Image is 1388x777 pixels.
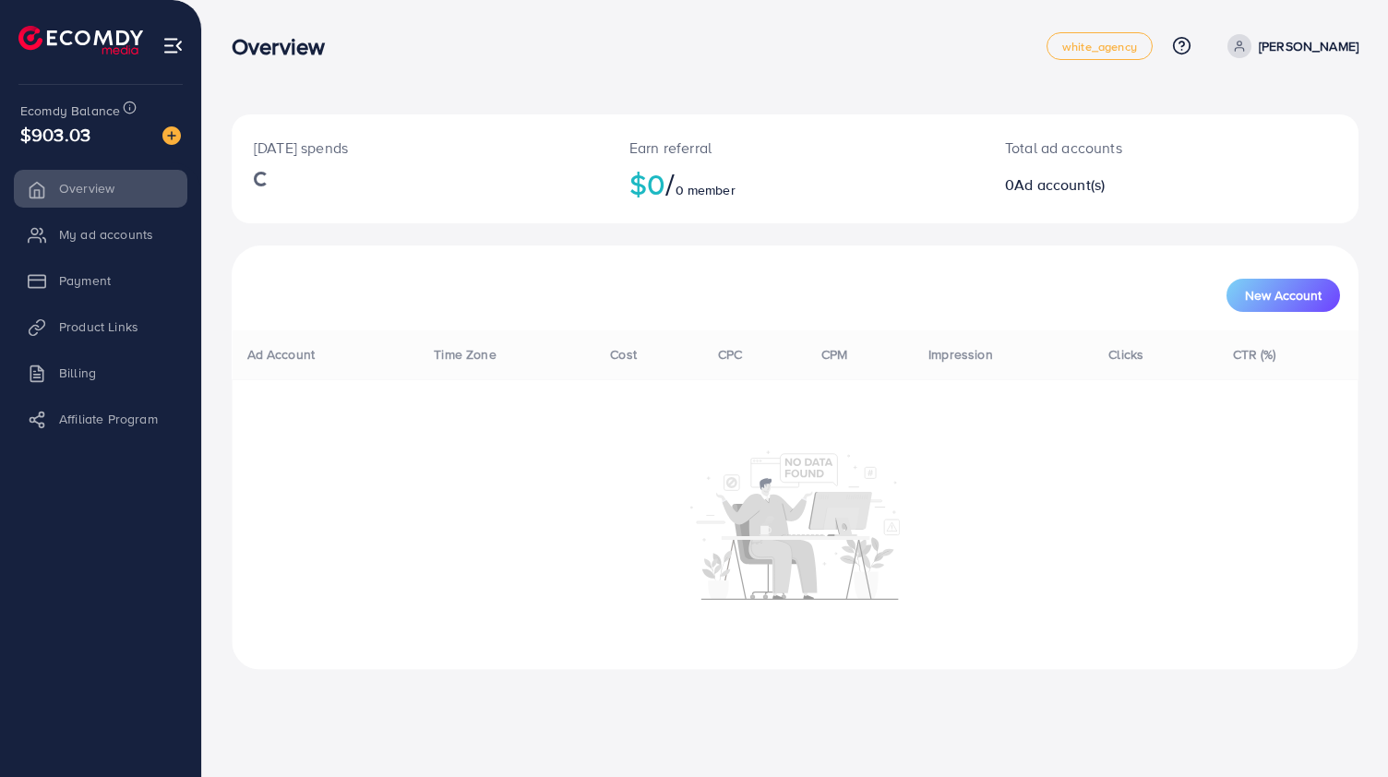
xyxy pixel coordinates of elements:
p: [DATE] spends [254,137,585,159]
span: New Account [1245,289,1322,302]
span: Ad account(s) [1014,174,1105,195]
h2: $0 [629,166,961,201]
img: image [162,126,181,145]
span: 0 member [676,181,736,199]
span: $903.03 [20,121,90,148]
span: / [665,162,675,205]
h3: Overview [232,33,340,60]
a: white_agency [1047,32,1153,60]
span: white_agency [1062,41,1137,53]
img: menu [162,35,184,56]
button: New Account [1226,279,1340,312]
img: logo [18,26,143,54]
p: Total ad accounts [1005,137,1242,159]
span: Ecomdy Balance [20,102,120,120]
a: [PERSON_NAME] [1220,34,1358,58]
h2: 0 [1005,176,1242,194]
p: [PERSON_NAME] [1259,35,1358,57]
p: Earn referral [629,137,961,159]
